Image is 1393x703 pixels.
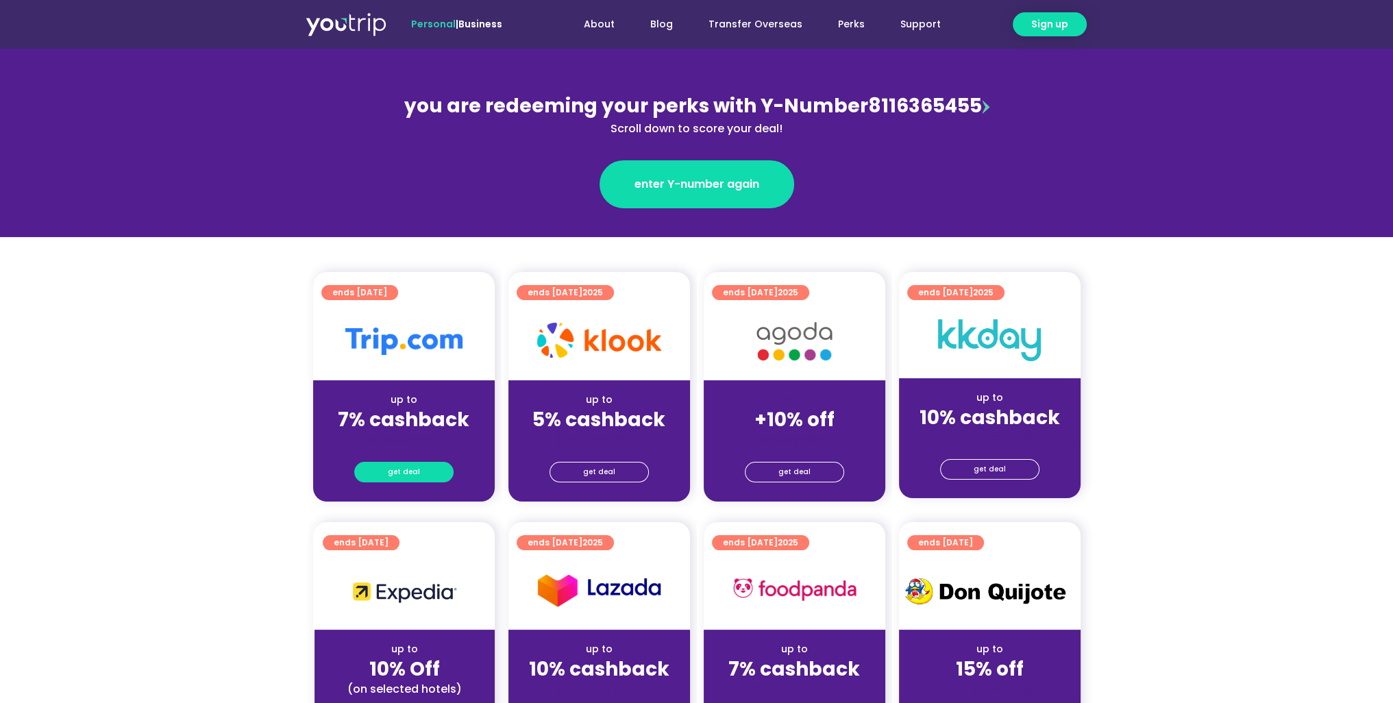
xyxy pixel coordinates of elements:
[754,406,835,433] strong: +10% off
[715,682,874,696] div: (for stays only)
[388,463,420,482] span: get deal
[745,462,844,482] a: get deal
[632,12,691,37] a: Blog
[918,535,973,550] span: ends [DATE]
[940,459,1039,480] a: get deal
[715,642,874,656] div: up to
[539,12,959,37] nav: Menu
[910,391,1070,405] div: up to
[519,642,679,656] div: up to
[778,463,811,482] span: get deal
[532,406,665,433] strong: 5% cashback
[529,656,669,682] strong: 10% cashback
[728,656,860,682] strong: 7% cashback
[918,285,994,300] span: ends [DATE]
[910,642,1070,656] div: up to
[820,12,883,37] a: Perks
[369,656,440,682] strong: 10% Off
[324,393,484,407] div: up to
[332,285,387,300] span: ends [DATE]
[956,656,1024,682] strong: 15% off
[528,285,603,300] span: ends [DATE]
[519,393,679,407] div: up to
[582,536,603,548] span: 2025
[354,462,454,482] a: get deal
[519,682,679,696] div: (for stays only)
[600,160,794,208] a: enter Y-number again
[1013,12,1087,36] a: Sign up
[778,286,798,298] span: 2025
[583,463,615,482] span: get deal
[973,286,994,298] span: 2025
[910,430,1070,445] div: (for stays only)
[712,285,809,300] a: ends [DATE]2025
[723,535,798,550] span: ends [DATE]
[325,642,484,656] div: up to
[778,536,798,548] span: 2025
[458,17,502,31] a: Business
[321,285,398,300] a: ends [DATE]
[517,285,614,300] a: ends [DATE]2025
[325,682,484,696] div: (on selected hotels)
[782,393,807,406] span: up to
[910,682,1070,696] div: (for stays only)
[411,17,456,31] span: Personal
[582,286,603,298] span: 2025
[1031,17,1068,32] span: Sign up
[712,535,809,550] a: ends [DATE]2025
[517,535,614,550] a: ends [DATE]2025
[404,92,868,119] span: you are redeeming your perks with Y-Number
[634,176,759,193] span: enter Y-number again
[528,535,603,550] span: ends [DATE]
[723,285,798,300] span: ends [DATE]
[883,12,959,37] a: Support
[550,462,649,482] a: get deal
[324,432,484,447] div: (for stays only)
[907,535,984,550] a: ends [DATE]
[566,12,632,37] a: About
[691,12,820,37] a: Transfer Overseas
[399,121,994,137] div: Scroll down to score your deal!
[920,404,1060,431] strong: 10% cashback
[715,432,874,447] div: (for stays only)
[334,535,389,550] span: ends [DATE]
[907,285,1004,300] a: ends [DATE]2025
[338,406,469,433] strong: 7% cashback
[323,535,399,550] a: ends [DATE]
[974,460,1006,479] span: get deal
[519,432,679,447] div: (for stays only)
[399,92,994,137] div: 8116365455
[411,17,502,31] span: |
